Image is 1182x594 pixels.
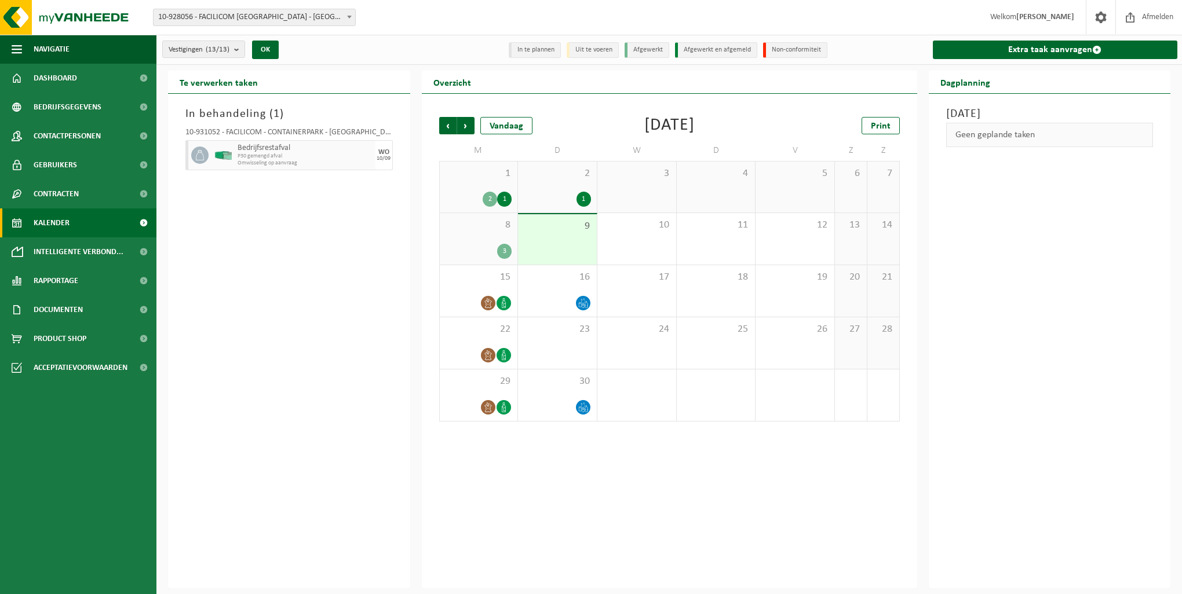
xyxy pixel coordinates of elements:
[644,117,695,134] div: [DATE]
[483,192,497,207] div: 2
[841,323,861,336] span: 27
[34,122,101,151] span: Contactpersonen
[6,569,194,594] iframe: chat widget
[185,105,393,123] h3: In behandeling ( )
[873,167,893,180] span: 7
[683,271,750,284] span: 18
[446,271,512,284] span: 15
[761,323,829,336] span: 26
[377,156,391,162] div: 10/09
[929,71,1002,93] h2: Dagplanning
[497,192,512,207] div: 1
[675,42,757,58] li: Afgewerkt en afgemeld
[683,323,750,336] span: 25
[577,192,591,207] div: 1
[756,140,835,161] td: V
[34,266,78,295] span: Rapportage
[439,140,519,161] td: M
[154,9,355,25] span: 10-928056 - FACILICOM NV - ANTWERPEN
[446,375,512,388] span: 29
[603,271,670,284] span: 17
[422,71,483,93] h2: Overzicht
[867,140,900,161] td: Z
[34,237,123,266] span: Intelligente verbond...
[162,41,245,58] button: Vestigingen(13/13)
[677,140,756,161] td: D
[34,295,83,324] span: Documenten
[524,271,591,284] span: 16
[603,167,670,180] span: 3
[603,219,670,232] span: 10
[841,271,861,284] span: 20
[524,375,591,388] span: 30
[34,151,77,179] span: Gebruikers
[34,179,79,208] span: Contracten
[524,220,591,233] span: 9
[273,108,280,120] span: 1
[238,153,373,160] span: P30 gemengd afval
[34,35,70,64] span: Navigatie
[524,167,591,180] span: 2
[873,323,893,336] span: 28
[214,151,232,160] img: HK-XP-30-GN-00
[446,167,512,180] span: 1
[763,42,827,58] li: Non-conformiteit
[34,64,77,93] span: Dashboard
[518,140,597,161] td: D
[946,123,1154,147] div: Geen geplande taken
[683,219,750,232] span: 11
[933,41,1178,59] a: Extra taak aanvragen
[34,93,101,122] span: Bedrijfsgegevens
[252,41,279,59] button: OK
[497,244,512,259] div: 3
[439,117,457,134] span: Vorige
[238,160,373,167] span: Omwisseling op aanvraag
[153,9,356,26] span: 10-928056 - FACILICOM NV - ANTWERPEN
[206,46,229,53] count: (13/13)
[625,42,669,58] li: Afgewerkt
[185,129,393,140] div: 10-931052 - FACILICOM - CONTAINERPARK - [GEOGRAPHIC_DATA]
[169,41,229,58] span: Vestigingen
[509,42,561,58] li: In te plannen
[871,122,891,131] span: Print
[761,167,829,180] span: 5
[238,144,373,153] span: Bedrijfsrestafval
[873,219,893,232] span: 14
[567,42,619,58] li: Uit te voeren
[761,271,829,284] span: 19
[446,219,512,232] span: 8
[446,323,512,336] span: 22
[34,353,127,382] span: Acceptatievoorwaarden
[597,140,677,161] td: W
[457,117,475,134] span: Volgende
[761,219,829,232] span: 12
[480,117,532,134] div: Vandaag
[34,324,86,353] span: Product Shop
[835,140,867,161] td: Z
[1016,13,1074,21] strong: [PERSON_NAME]
[841,167,861,180] span: 6
[34,208,70,237] span: Kalender
[168,71,269,93] h2: Te verwerken taken
[683,167,750,180] span: 4
[378,149,389,156] div: WO
[603,323,670,336] span: 24
[524,323,591,336] span: 23
[862,117,900,134] a: Print
[946,105,1154,123] h3: [DATE]
[873,271,893,284] span: 21
[841,219,861,232] span: 13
